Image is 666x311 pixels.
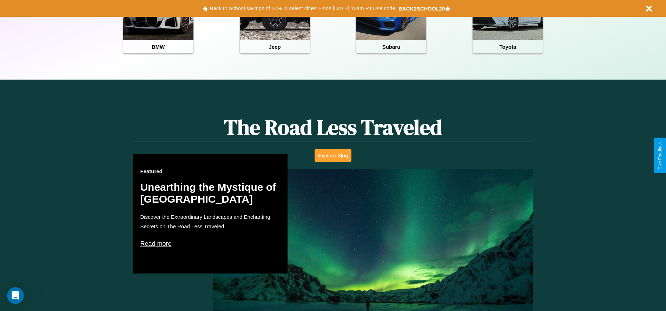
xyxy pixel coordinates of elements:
h4: BMW [123,40,193,53]
p: Discover the Extraordinary Landscapes and Enchanting Secrets on The Road Less Traveled. [140,212,281,231]
h1: The Road Less Traveled [133,113,533,142]
p: Read more [140,238,281,249]
div: Give Feedback [658,141,662,170]
button: Explore Blog [315,149,351,162]
h4: Jeep [240,40,310,53]
h3: Featured [140,168,281,174]
b: BACK2SCHOOL20 [398,6,445,12]
button: Back to School savings of 20% in select cities! Ends [DATE] 10am PT.Use code: [208,4,398,13]
iframe: Intercom live chat [7,287,24,304]
h4: Subaru [356,40,426,53]
h2: Unearthing the Mystique of [GEOGRAPHIC_DATA] [140,181,281,205]
h4: Toyota [473,40,543,53]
